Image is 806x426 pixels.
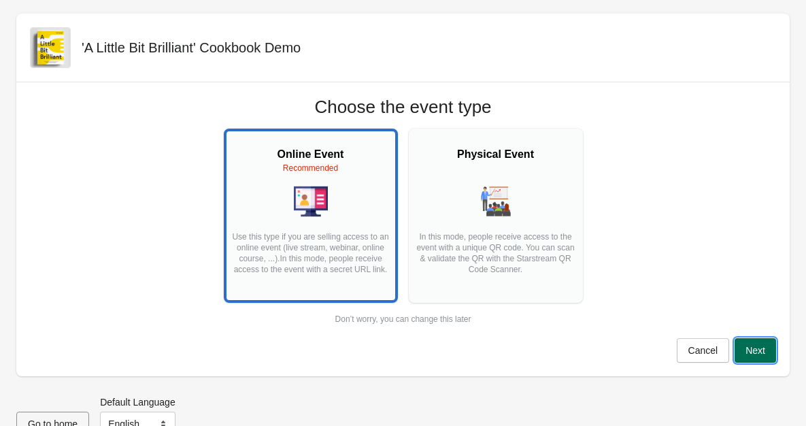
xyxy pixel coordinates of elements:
[31,28,70,67] img: NH_CoverMockup_Front.jpg
[677,338,730,363] button: Cancel
[735,338,776,363] button: Next
[688,345,718,356] span: Cancel
[409,129,583,303] button: Physical EventIn this mode, people receive access to the event with a unique QR code. You can sca...
[745,345,765,356] span: Next
[314,96,491,118] h1: Choose the event type
[416,146,576,163] h2: Physical Event
[100,395,175,409] label: Default Language
[294,184,328,218] img: online-event-5d64391802a09ceff1f8b055f10f5880.png
[479,184,513,218] img: physical-event-845dc57dcf8a37f45bd70f14adde54f6.png
[231,146,391,163] h2: Online Event
[231,231,391,286] p: Use this type if you are selling access to an online event (live stream, webinar, online course, ...
[224,129,398,303] button: Online EventRecommendedUse this type if you are selling access to an online event (live stream, w...
[231,163,391,174] div: Recommended
[416,231,576,286] p: In this mode, people receive access to the event with a unique QR code. You can scan & validate t...
[335,314,471,325] div: Don’t worry, you can change this later
[82,38,301,57] h2: 'A Little Bit Brilliant' Cookbook Demo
